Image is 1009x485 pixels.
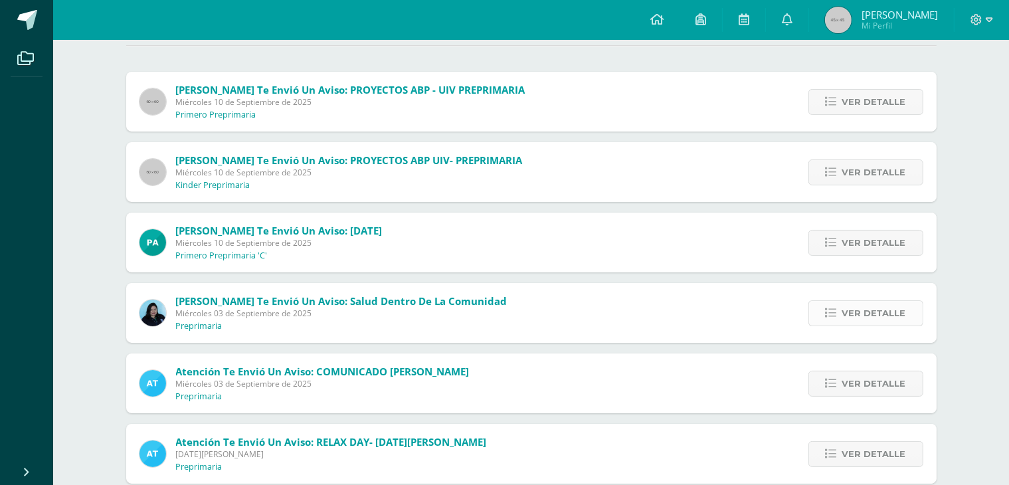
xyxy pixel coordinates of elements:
[176,462,223,472] p: Preprimaria
[139,88,166,115] img: 60x60
[176,237,383,248] span: Miércoles 10 de Septiembre de 2025
[862,20,938,31] span: Mi Perfil
[842,442,906,466] span: Ver detalle
[176,167,523,178] span: Miércoles 10 de Septiembre de 2025
[176,391,223,402] p: Preprimaria
[176,153,523,167] span: [PERSON_NAME] te envió un aviso: PROYECTOS ABP UIV- PREPRIMARIA
[176,96,525,108] span: Miércoles 10 de Septiembre de 2025
[176,378,470,389] span: Miércoles 03 de Septiembre de 2025
[139,370,166,397] img: 9fc725f787f6a993fc92a288b7a8b70c.png
[176,224,383,237] span: [PERSON_NAME] te envió un aviso: [DATE]
[842,231,906,255] span: Ver detalle
[139,159,166,185] img: 60x60
[176,180,250,191] p: Kinder Preprimaria
[842,301,906,326] span: Ver detalle
[139,440,166,467] img: 9fc725f787f6a993fc92a288b7a8b70c.png
[825,7,852,33] img: 45x45
[176,448,487,460] span: [DATE][PERSON_NAME]
[176,321,223,332] p: Preprimaria
[139,229,166,256] img: 0df15a1fedf1dd227969dd67b78ee9c7.png
[176,83,525,96] span: [PERSON_NAME] te envió un aviso: PROYECTOS ABP - UIV PREPRIMARIA
[862,8,938,21] span: [PERSON_NAME]
[842,371,906,396] span: Ver detalle
[176,110,256,120] p: Primero Preprimaria
[139,300,166,326] img: 0ec1db5f62156b052767e68aebe352a6.png
[176,294,507,308] span: [PERSON_NAME] te envió un aviso: Salud dentro de la comunidad
[176,250,268,261] p: Primero Preprimaria 'C'
[176,365,470,378] span: Atención te envió un aviso: COMUNICADO [PERSON_NAME]
[176,435,487,448] span: Atención te envió un aviso: RELAX DAY- [DATE][PERSON_NAME]
[176,308,507,319] span: Miércoles 03 de Septiembre de 2025
[842,160,906,185] span: Ver detalle
[842,90,906,114] span: Ver detalle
